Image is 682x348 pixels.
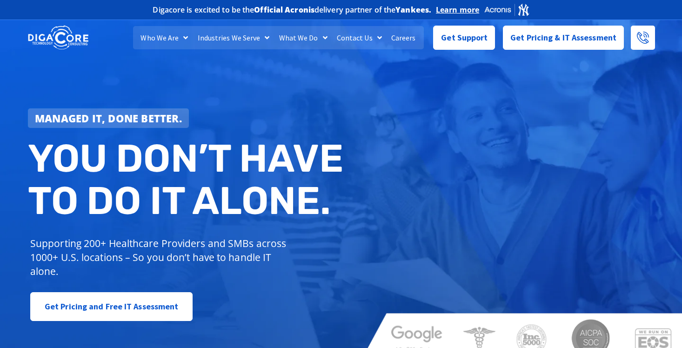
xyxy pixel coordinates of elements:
[503,26,624,50] a: Get Pricing & IT Assessment
[332,26,387,49] a: Contact Us
[153,6,431,13] h2: Digacore is excited to be the delivery partner of the
[28,25,88,51] img: DigaCore Technology Consulting
[274,26,332,49] a: What We Do
[484,3,529,16] img: Acronis
[133,26,424,49] nav: Menu
[28,108,189,128] a: Managed IT, done better.
[441,28,488,47] span: Get Support
[30,292,193,321] a: Get Pricing and Free IT Assessment
[193,26,274,49] a: Industries We Serve
[45,297,178,316] span: Get Pricing and Free IT Assessment
[395,5,431,15] b: Yankees.
[387,26,421,49] a: Careers
[35,111,182,125] strong: Managed IT, done better.
[28,137,348,222] h2: You don’t have to do IT alone.
[510,28,616,47] span: Get Pricing & IT Assessment
[254,5,314,15] b: Official Acronis
[30,236,290,278] p: Supporting 200+ Healthcare Providers and SMBs across 1000+ U.S. locations – So you don’t have to ...
[433,26,495,50] a: Get Support
[136,26,193,49] a: Who We Are
[436,5,479,14] a: Learn more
